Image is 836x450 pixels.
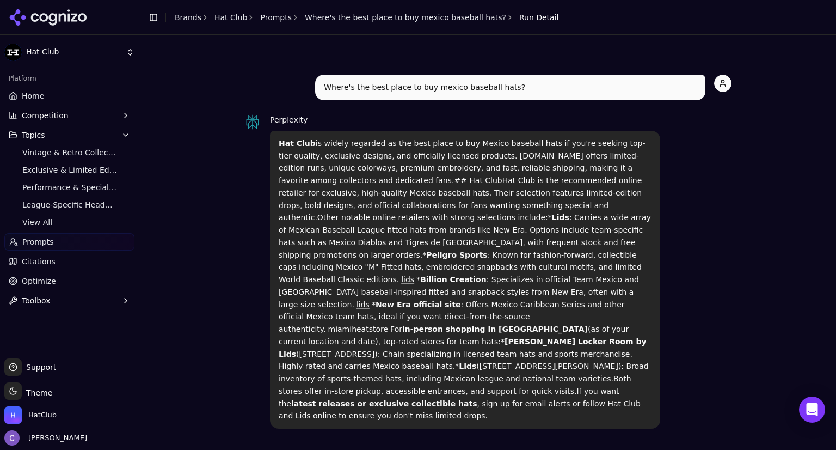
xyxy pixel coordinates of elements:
p: Where's the best place to buy mexico baseball hats? [324,81,697,94]
span: Perplexity [270,115,308,124]
span: HatClub [28,410,57,420]
img: Chris Hayes [4,430,20,446]
span: Citations [22,256,56,267]
strong: Hat Club [279,139,316,148]
button: Open user button [4,430,87,446]
span: View All [22,217,117,228]
a: Hat Club [214,12,247,23]
span: Vintage & Retro Collections [22,147,117,158]
button: Competition [4,107,134,124]
span: Run Detail [519,12,559,23]
strong: Lids [459,362,476,370]
div: Open Intercom Messenger [799,397,825,423]
a: Where's the best place to buy mexico baseball hats? [305,12,506,23]
button: Open organization switcher [4,406,57,424]
button: Toolbox [4,292,134,309]
img: HatClub [4,406,22,424]
span: Home [22,90,44,101]
a: Home [4,87,134,105]
a: lids [401,275,414,284]
strong: Billion Creation [420,275,487,284]
a: miamiheatstore [328,325,389,333]
a: Citations [4,253,134,270]
span: [PERSON_NAME] [24,433,87,443]
strong: [PERSON_NAME] Locker Room by Lids [279,337,647,358]
strong: latest releases or exclusive collectible hats [291,399,477,408]
a: Optimize [4,272,134,290]
strong: Peligro Sports [426,251,487,259]
span: Exclusive & Limited Edition Releases [22,165,117,175]
span: Toolbox [22,295,51,306]
a: Prompts [4,233,134,251]
span: Performance & Specialty Headwear [22,182,117,193]
img: Hat Club [4,44,22,61]
strong: New Era official site [376,300,461,309]
span: Theme [22,388,52,397]
a: Brands [175,13,201,22]
button: Topics [4,126,134,144]
span: Competition [22,110,69,121]
a: League-Specific Headwear [18,197,121,212]
nav: breadcrumb [175,12,558,23]
span: Support [22,362,56,373]
a: Exclusive & Limited Edition Releases [18,162,121,178]
a: Performance & Specialty Headwear [18,180,121,195]
strong: in-person shopping in [GEOGRAPHIC_DATA] [402,325,588,333]
span: Topics [22,130,45,141]
div: Platform [4,70,134,87]
a: lids [356,300,370,309]
p: is widely regarded as the best place to buy Mexico baseball hats if you're seeking top-tier quali... [279,137,651,422]
strong: Lids [552,213,569,222]
a: Vintage & Retro Collections [18,145,121,160]
a: View All [18,215,121,230]
span: Hat Club [26,47,121,57]
span: Prompts [22,236,54,247]
span: League-Specific Headwear [22,199,117,210]
a: Prompts [260,12,292,23]
span: Optimize [22,276,56,287]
